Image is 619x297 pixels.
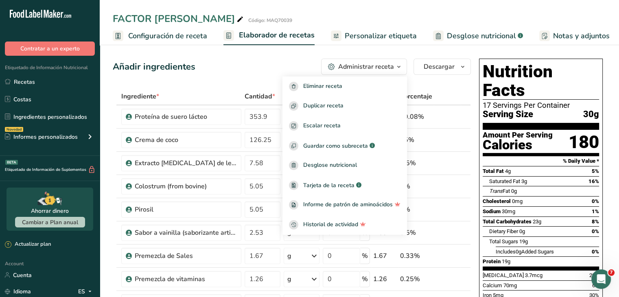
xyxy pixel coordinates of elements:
span: 0g [516,249,521,255]
span: 7 [608,269,615,276]
a: Desglose nutricional [282,155,407,175]
div: Pirosil [135,205,236,214]
button: Descargar [413,59,471,75]
a: Informe de patrón de aminoácidos [282,195,407,215]
span: 5% [592,168,599,174]
div: Ahorrar dinero [31,207,69,215]
div: 0.33% [400,251,432,261]
span: [MEDICAL_DATA] [483,272,524,278]
span: 0mg [512,198,523,204]
div: Colostrum (from bovine) [135,181,236,191]
button: Escalar receta [282,116,407,136]
span: 1% [592,208,599,214]
span: 0% [592,249,599,255]
div: BETA [5,160,18,165]
span: 70mg [503,282,517,288]
div: Añadir ingredientes [113,60,195,74]
div: FACTOR [PERSON_NAME] [113,11,245,26]
span: 0g [511,188,517,194]
button: Historial de actividad [282,215,407,235]
span: Desglose nutricional [447,31,516,41]
button: Eliminar receta [282,76,407,96]
div: Informes personalizados [5,133,78,141]
span: Informe de patrón de aminoácidos [303,200,393,210]
span: Saturated Fat [489,178,520,184]
span: Ingrediente [121,92,159,101]
section: % Daily Value * [483,156,599,166]
span: 30mg [502,208,515,214]
button: Administrar receta [321,59,407,75]
div: Administrar receta [338,62,394,72]
div: 1.26 [373,274,397,284]
span: Guardar como subreceta [303,142,368,150]
span: 16% [588,178,599,184]
h1: Nutrition Facts [483,62,599,100]
div: Actualizar plan [5,240,51,249]
span: Notas y adjuntos [553,31,610,41]
div: 1.67 [373,251,397,261]
span: 20% [589,272,599,278]
div: 17 Servings Per Container [483,101,599,109]
a: Elaborador de recetas [223,26,315,46]
div: 25% [400,135,432,145]
span: Duplicar receta [303,101,343,111]
button: Contratar a un experto [5,41,95,56]
span: 23g [533,218,541,225]
span: Protein [483,258,501,264]
span: Includes Added Sugars [496,249,554,255]
div: Extracto [MEDICAL_DATA] de leon [135,158,236,168]
iframe: Intercom live chat [591,269,611,289]
div: Proteína de suero lácteo [135,112,236,122]
div: 1% [400,205,432,214]
div: g [287,274,291,284]
span: Descargar [424,62,455,72]
a: Tarjeta de la receta [282,175,407,195]
div: Calories [483,139,553,151]
div: 0.5% [400,228,432,238]
span: Dietary Fiber [489,228,518,234]
a: Configuración de receta [113,27,207,45]
span: Historial de actividad [303,220,358,229]
span: Total Sugars [489,238,518,245]
div: 1.5% [400,158,432,168]
span: Personalizar etiqueta [345,31,417,41]
div: 0.25% [400,274,432,284]
span: Total Fat [483,168,504,174]
div: 1% [400,181,432,191]
div: 180 [569,131,599,153]
span: Calcium [483,282,502,288]
span: Tarjeta de la receta [303,181,354,190]
span: 0% [592,228,599,234]
div: Sabor a vainilla (saborizante artificial) [135,228,236,238]
a: Desglose nutricional [433,27,523,45]
button: Cambiar a Plan anual [15,217,85,227]
span: 8% [592,218,599,225]
div: 70.08% [400,112,432,122]
span: Cantidad [245,92,275,101]
div: Amount Per Serving [483,131,553,139]
div: Novedad [5,127,23,132]
span: 3.7mcg [525,272,542,278]
a: Personalizar etiqueta [331,27,417,45]
span: 0% [592,198,599,204]
a: Notas y adjuntos [539,27,610,45]
button: Guardar como subreceta [282,136,407,156]
span: Configuración de receta [128,31,207,41]
span: 19g [519,238,528,245]
span: Cholesterol [483,198,511,204]
div: Crema de coco [135,135,236,145]
span: Total Carbohydrates [483,218,532,225]
span: 3g [521,178,527,184]
div: ES [78,286,95,296]
span: Porcentaje [400,92,432,101]
span: Sodium [483,208,501,214]
button: Duplicar receta [282,96,407,116]
span: Fat [489,188,510,194]
span: Desglose nutricional [303,161,357,170]
span: 4g [505,168,511,174]
span: Elaborador de recetas [239,30,315,41]
span: Escalar receta [303,121,341,131]
span: Cambiar a Plan anual [22,218,78,226]
div: Premezcla de Sales [135,251,236,261]
div: Código: MAQ70039 [248,17,292,24]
